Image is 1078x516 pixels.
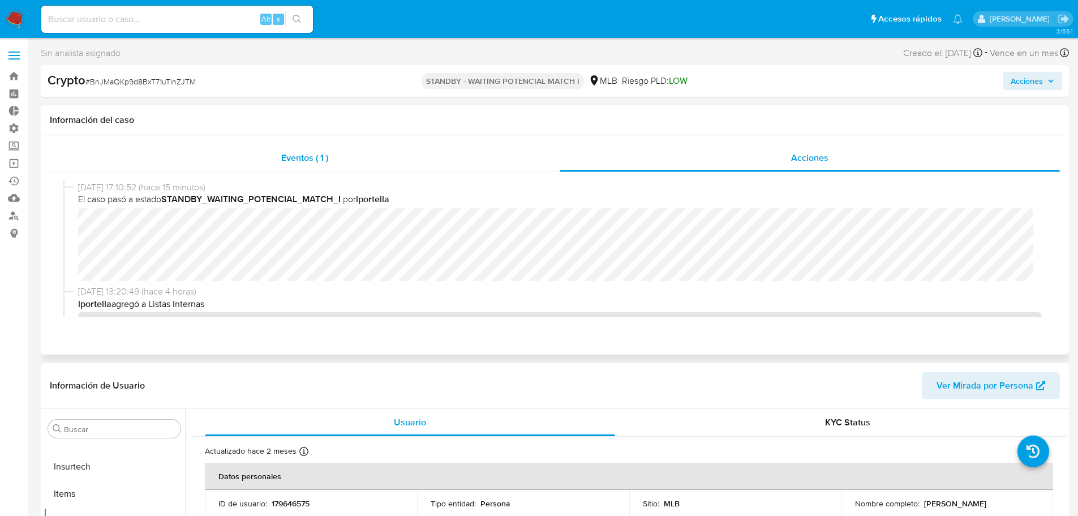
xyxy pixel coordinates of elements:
[480,498,510,509] p: Persona
[78,298,1042,310] p: agregó a Listas Internas
[261,14,270,24] span: Alt
[44,453,185,480] button: Insurtech
[44,480,185,508] button: Items
[922,372,1060,399] button: Ver Mirada por Persona
[990,14,1054,24] p: nicolas.tyrkiel@mercadolibre.com
[277,14,280,24] span: s
[622,75,688,87] span: Riesgo PLD:
[83,317,1037,326] p: : CUST_ID
[356,193,389,206] b: lportella
[41,47,121,59] span: Sin analista asignado
[937,372,1033,399] span: Ver Mirada por Persona
[78,285,1042,298] span: [DATE] 13:20:49 (hace 4 horas)
[1058,13,1070,25] a: Salir
[669,74,688,87] span: LOW
[78,297,111,310] b: lportella
[205,446,297,457] p: Actualizado hace 2 meses
[205,463,1053,490] th: Datos personales
[431,498,476,509] p: Tipo entidad :
[64,424,176,434] input: Buscar
[825,416,870,429] span: KYC Status
[855,498,920,509] p: Nombre completo :
[78,193,1042,206] span: El caso pasó a estado por
[218,498,267,509] p: ID de usuario :
[48,71,85,89] b: Crypto
[394,416,426,429] span: Usuario
[985,45,987,61] span: -
[41,12,313,27] input: Buscar usuario o caso...
[281,151,328,164] span: Eventos ( 1 )
[50,380,145,391] h1: Información de Usuario
[78,181,1042,194] span: [DATE] 17:10:52 (hace 15 minutos)
[903,45,982,61] div: Creado el: [DATE]
[664,498,680,509] p: MLB
[85,76,196,87] span: # BnJMaQKp9d8BxT71uTinZJTM
[643,498,659,509] p: Sitio :
[1003,72,1062,90] button: Acciones
[878,13,942,25] span: Accesos rápidos
[161,193,341,206] b: STANDBY_WAITING_POTENCIAL_MATCH_I
[1011,72,1043,90] span: Acciones
[272,498,310,509] p: 179646575
[953,14,963,24] a: Notificaciones
[53,424,62,433] button: Buscar
[50,114,1060,126] h1: Información del caso
[285,11,308,27] button: search-icon
[422,73,584,89] p: STANDBY - WAITING POTENCIAL MATCH I
[924,498,986,509] p: [PERSON_NAME]
[83,316,126,326] b: Tipo de match
[990,47,1058,59] span: Vence en un mes
[589,75,617,87] div: MLB
[791,151,828,164] span: Acciones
